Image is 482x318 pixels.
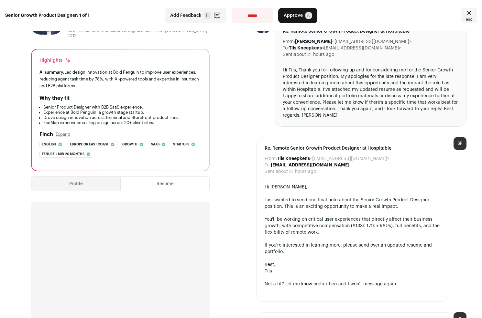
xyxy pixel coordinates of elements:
[43,115,201,120] li: Drove design innovation across Terminal and Storefront product lines.
[294,51,334,58] dd: about 21 hours ago
[265,155,277,162] dt: From:
[67,28,210,38] div: B.A. - Visual Communication & Digital Media Arts - [GEOGRAPHIC_DATA] - 2012
[289,45,401,51] dd: <[EMAIL_ADDRESS][DOMAIN_NAME]>
[43,110,201,115] li: Experience at Bold Penguin, a growth stage startup.
[283,67,458,119] div: Hi Tils, Thank you for following up and for considering me for the Senior Growth Product Designer...
[277,155,389,162] dd: <[EMAIL_ADDRESS][DOMAIN_NAME]>
[318,282,338,286] a: click here
[277,156,310,161] b: Tils Kneepkens
[278,8,317,23] button: Approve A
[466,17,472,22] span: esc
[265,261,440,268] div: Best,
[165,8,226,23] button: Add Feedback F
[39,94,70,102] h2: Why they fit
[265,268,440,274] div: Tils
[43,120,201,125] li: EcoMap experience scaling design across 20+ client sites.
[39,57,71,64] div: Highlights
[265,168,276,175] dt: Sent:
[42,151,84,157] span: Tenure + min 20 months
[295,39,332,44] b: [PERSON_NAME]
[454,137,466,150] div: SP
[31,177,120,191] button: Profile
[265,145,440,152] span: Re: Remote Senior Growth Product Designer at Hospitable
[283,28,458,35] span: Re: Remote Senior Growth Product Designer at Hospitable
[265,216,440,236] div: You'll be working on critical user experiences that directly affect their business growth, with c...
[295,38,411,45] dd: <[EMAIL_ADDRESS][DOMAIN_NAME]>
[39,70,64,74] span: AI summary:
[289,46,322,50] b: Tils Kneepkens
[151,141,159,148] span: Saas
[265,184,440,190] div: Hi [PERSON_NAME],
[170,12,202,19] span: Add Feedback
[39,131,53,138] h2: Finch
[70,141,109,148] span: Europe or east coast
[173,141,189,148] span: Startups
[283,45,289,51] dt: To:
[283,38,295,45] dt: From:
[204,12,211,19] span: F
[276,168,316,175] dd: about 21 hours ago
[283,51,294,58] dt: Sent:
[265,242,440,255] div: If you're interested in learning more, please send over an updated resume and portfolio.
[56,132,70,137] button: Expand
[121,177,209,191] button: Resume
[5,12,90,19] strong: Senior Growth Product Designer: 1 of 1
[284,12,303,19] span: Approve
[39,69,201,89] div: Led design innovation at Bold Penguin to improve user experiences, reducing agent task time by 78...
[271,163,349,167] b: [EMAIL_ADDRESS][DOMAIN_NAME]
[43,105,201,110] li: Senior Product Designer with B2B SaaS experience.
[265,197,440,210] div: Just wanted to send one final note about the Senior Growth Product Designer position. This is an ...
[122,141,137,148] span: Growth
[42,141,56,148] span: English
[265,162,271,168] dt: To:
[461,8,477,23] a: Close
[305,12,312,19] span: A
[265,281,440,287] div: Not a fit? Let me know or and I won’t message again.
